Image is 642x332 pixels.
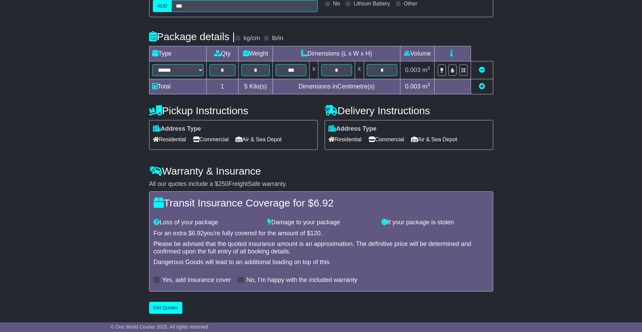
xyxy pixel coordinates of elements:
span: m [422,83,430,90]
span: Air & Sea Depot [411,134,457,145]
a: Remove this item [479,67,485,73]
td: Dimensions (L x W x H) [273,46,400,61]
div: Damage to your package [264,219,378,226]
td: Type [149,46,206,61]
span: 5 [244,83,247,90]
td: Kilo(s) [238,79,273,94]
td: 1 [206,79,238,94]
div: Loss of your package [150,219,264,226]
label: lb/in [272,35,283,42]
sup: 3 [427,66,430,71]
span: m [422,67,430,73]
img: website_grey.svg [11,18,16,23]
span: 0.003 [405,83,421,90]
span: Residential [328,134,362,145]
h4: Warranty & Insurance [149,165,493,177]
img: logo_orange.svg [11,11,16,16]
div: Domain Overview [27,40,61,45]
span: Commercial [368,134,404,145]
h4: Package details | [149,31,235,42]
div: Please be advised that the quoted insurance amount is an approximation. The definitive price will... [154,240,489,255]
td: x [310,61,318,79]
span: Residential [153,134,186,145]
span: 0.003 [405,67,421,73]
div: v 4.0.25 [19,11,34,16]
span: 6.92 [192,230,204,237]
td: Volume [400,46,435,61]
h4: Transit Insurance Coverage for $ [154,197,489,209]
a: Add new item [479,83,485,90]
div: All our quotes include a $ FreightSafe warranty. [149,180,493,188]
button: Get Quotes [149,302,183,314]
label: Other [404,0,417,7]
td: Total [149,79,206,94]
h4: Pickup Instructions [149,105,318,116]
sup: 3 [427,82,430,87]
div: Domain: [DOMAIN_NAME] [18,18,75,23]
label: Address Type [328,125,377,133]
div: Keywords by Traffic [77,40,113,45]
span: 120 [310,230,320,237]
label: kg/cm [243,35,260,42]
span: 6.92 [314,197,334,209]
td: Qty [206,46,238,61]
label: No, I'm happy with the included warranty [246,276,358,284]
label: No [333,0,340,7]
img: tab_domain_overview_orange.svg [20,40,25,45]
td: Weight [238,46,273,61]
label: Yes, add insurance cover [162,276,231,284]
span: Commercial [193,134,229,145]
label: Address Type [153,125,201,133]
div: Dangerous Goods will lead to an additional loading on top of this. [154,259,489,266]
span: Air & Sea Depot [235,134,282,145]
td: Dimensions in Centimetre(s) [273,79,400,94]
label: Lithium Battery [353,0,390,7]
div: For an extra $ you're fully covered for the amount of $ . [154,230,489,237]
td: x [355,61,364,79]
img: tab_keywords_by_traffic_grey.svg [69,40,75,45]
span: © One World Courier 2025. All rights reserved. [110,324,209,330]
h4: Delivery Instructions [325,105,493,116]
div: If your package is stolen [378,219,492,226]
span: 250 [218,180,229,187]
